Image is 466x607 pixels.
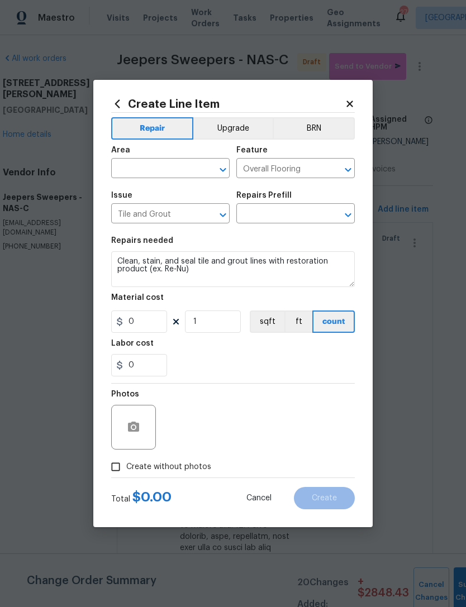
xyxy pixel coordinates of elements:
[111,390,139,398] h5: Photos
[111,491,172,505] div: Total
[250,310,284,333] button: sqft
[312,310,355,333] button: count
[284,310,312,333] button: ft
[126,461,211,473] span: Create without photos
[246,494,272,503] span: Cancel
[111,237,173,245] h5: Repairs needed
[340,207,356,223] button: Open
[111,98,345,110] h2: Create Line Item
[229,487,289,509] button: Cancel
[312,494,337,503] span: Create
[111,340,154,347] h5: Labor cost
[111,192,132,199] h5: Issue
[193,117,273,140] button: Upgrade
[111,294,164,302] h5: Material cost
[294,487,355,509] button: Create
[215,207,231,223] button: Open
[340,162,356,178] button: Open
[215,162,231,178] button: Open
[111,146,130,154] h5: Area
[132,490,172,504] span: $ 0.00
[273,117,355,140] button: BRN
[236,192,292,199] h5: Repairs Prefill
[111,117,193,140] button: Repair
[236,146,268,154] h5: Feature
